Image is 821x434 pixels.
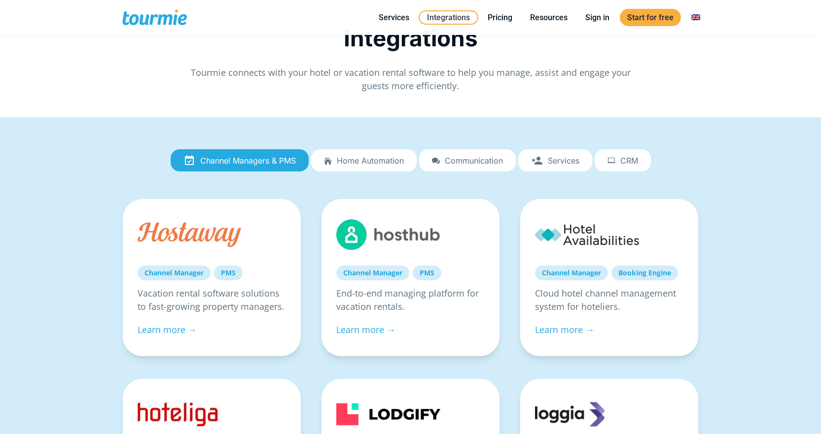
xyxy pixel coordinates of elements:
span: Channel Managers & PMS [200,156,296,165]
a: Channel Manager [535,266,608,280]
span: Services [548,156,579,165]
p: Vacation rental software solutions to fast-growing property managers. [138,287,286,313]
a: Pricing [480,11,520,24]
p: End-to-end managing platform for vacation rentals. [336,287,485,313]
span: Home automation [337,156,404,165]
a: Channel Manager [138,266,211,280]
a: PMS [214,266,243,280]
p: Cloud hotel channel management system for hoteliers. [535,287,683,313]
span: CRM [620,156,638,165]
a: Home automation [311,149,417,172]
a: Services [371,11,417,24]
a: Communication [419,149,516,172]
a: Sign in [578,11,617,24]
a: Learn more → [336,324,395,335]
a: Learn more → [535,324,594,335]
a: Channel Manager [336,266,409,280]
a: PMS [413,266,441,280]
a: Resources [523,11,575,24]
a: Booking Engine [611,266,678,280]
a: Integrations [419,10,478,25]
span: Integrations [344,24,478,52]
a: Services [518,149,592,172]
a: Channel Managers & PMS [171,149,309,172]
span: Communication [445,156,503,165]
a: Start for free [620,9,681,26]
a: Learn more → [138,324,197,335]
a: CRM [595,149,651,172]
span: Tourmie connects with your hotel or vacation rental software to help you manage, assist and engag... [191,67,631,92]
